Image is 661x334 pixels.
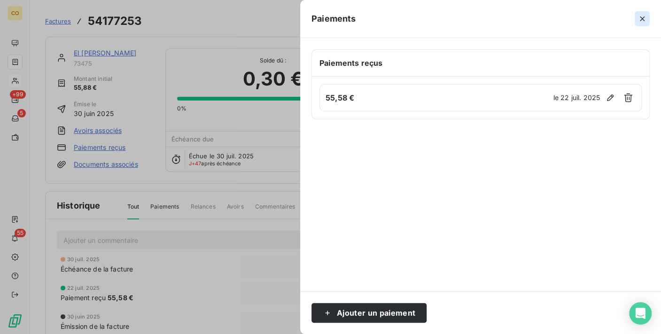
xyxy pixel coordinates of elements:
span: le 22 juil. 2025 [553,93,600,102]
h5: Paiements [311,12,356,25]
div: Open Intercom Messenger [629,302,652,325]
button: Ajouter un paiement [311,303,427,323]
h6: 55,58 € [326,92,551,103]
h6: Paiements reçus [319,57,642,69]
